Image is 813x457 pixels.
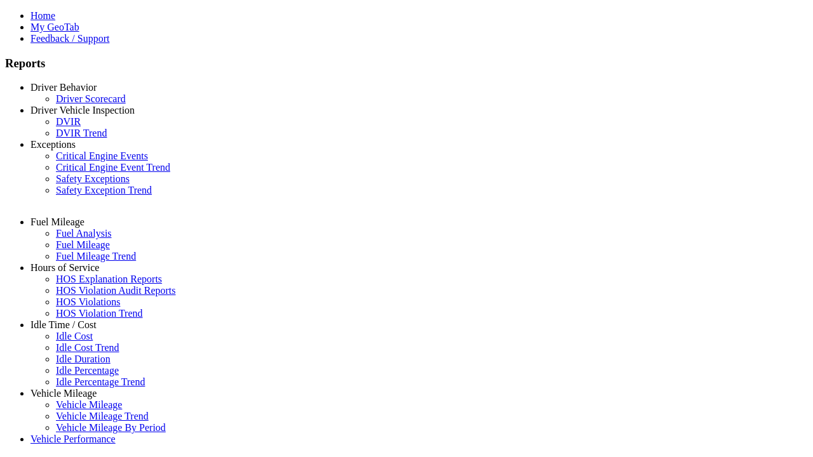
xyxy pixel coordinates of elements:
[5,56,808,70] h3: Reports
[30,22,79,32] a: My GeoTab
[30,434,116,444] a: Vehicle Performance
[56,185,152,195] a: Safety Exception Trend
[56,285,176,296] a: HOS Violation Audit Reports
[56,239,110,250] a: Fuel Mileage
[56,93,126,104] a: Driver Scorecard
[56,274,162,284] a: HOS Explanation Reports
[56,116,81,127] a: DVIR
[30,33,109,44] a: Feedback / Support
[30,10,55,21] a: Home
[30,262,99,273] a: Hours of Service
[30,388,97,399] a: Vehicle Mileage
[30,139,76,150] a: Exceptions
[56,228,112,239] a: Fuel Analysis
[56,399,122,410] a: Vehicle Mileage
[56,411,149,421] a: Vehicle Mileage Trend
[56,308,143,319] a: HOS Violation Trend
[56,376,145,387] a: Idle Percentage Trend
[56,365,119,376] a: Idle Percentage
[56,331,93,341] a: Idle Cost
[56,422,166,433] a: Vehicle Mileage By Period
[56,173,130,184] a: Safety Exceptions
[56,128,107,138] a: DVIR Trend
[56,162,170,173] a: Critical Engine Event Trend
[30,82,97,93] a: Driver Behavior
[30,105,135,116] a: Driver Vehicle Inspection
[56,342,119,353] a: Idle Cost Trend
[56,354,111,364] a: Idle Duration
[30,216,84,227] a: Fuel Mileage
[30,319,97,330] a: Idle Time / Cost
[56,296,120,307] a: HOS Violations
[56,251,136,262] a: Fuel Mileage Trend
[56,150,148,161] a: Critical Engine Events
